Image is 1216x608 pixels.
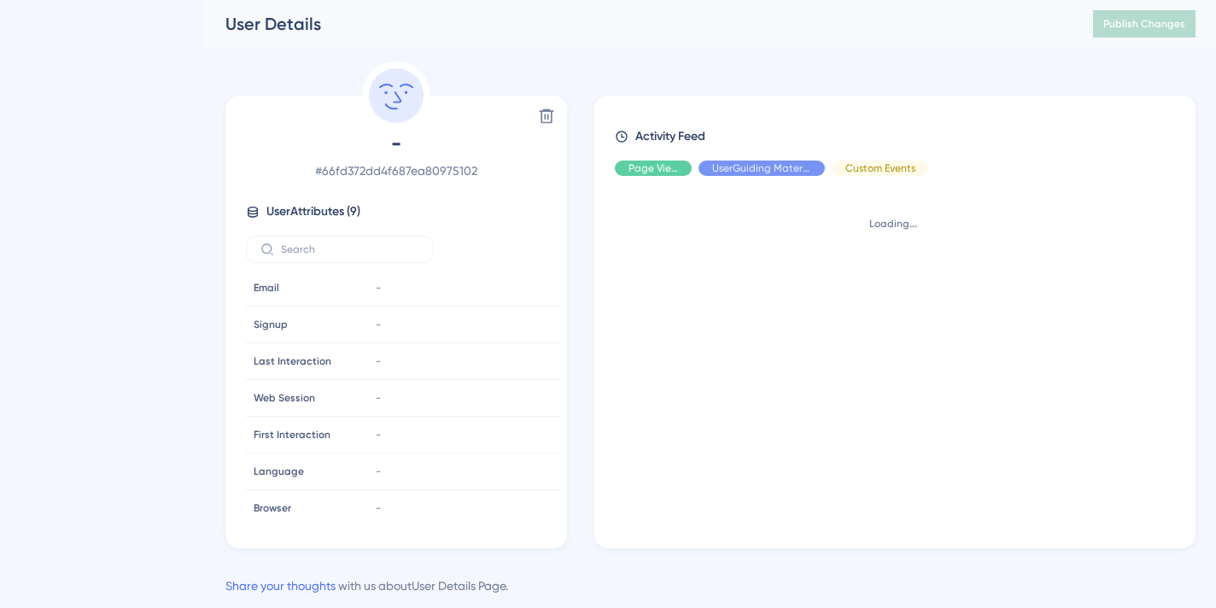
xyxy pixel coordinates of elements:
[254,428,330,441] span: First Interaction
[628,161,678,175] span: Page View
[266,202,360,222] span: User Attributes ( 9 )
[635,126,705,147] span: Activity Feed
[712,161,811,175] span: UserGuiding Material
[254,391,315,405] span: Web Session
[254,354,331,368] span: Last Interaction
[254,465,304,478] span: Language
[376,391,381,405] span: -
[254,501,291,515] span: Browser
[246,130,547,157] span: -
[845,161,915,175] span: Custom Events
[376,465,381,478] span: -
[225,12,1050,36] div: User Details
[225,576,508,596] div: with us about User Details Page .
[254,318,288,331] span: Signup
[376,428,381,441] span: -
[376,318,381,331] span: -
[376,281,381,295] span: -
[1093,10,1196,38] button: Publish Changes
[225,579,336,593] a: Share your thoughts
[376,501,381,515] span: -
[254,281,279,295] span: Email
[246,161,547,181] span: # 66fd372dd4f687ea80975102
[281,243,419,255] input: Search
[376,354,381,368] span: -
[1103,17,1185,31] span: Publish Changes
[615,217,1172,231] div: Loading...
